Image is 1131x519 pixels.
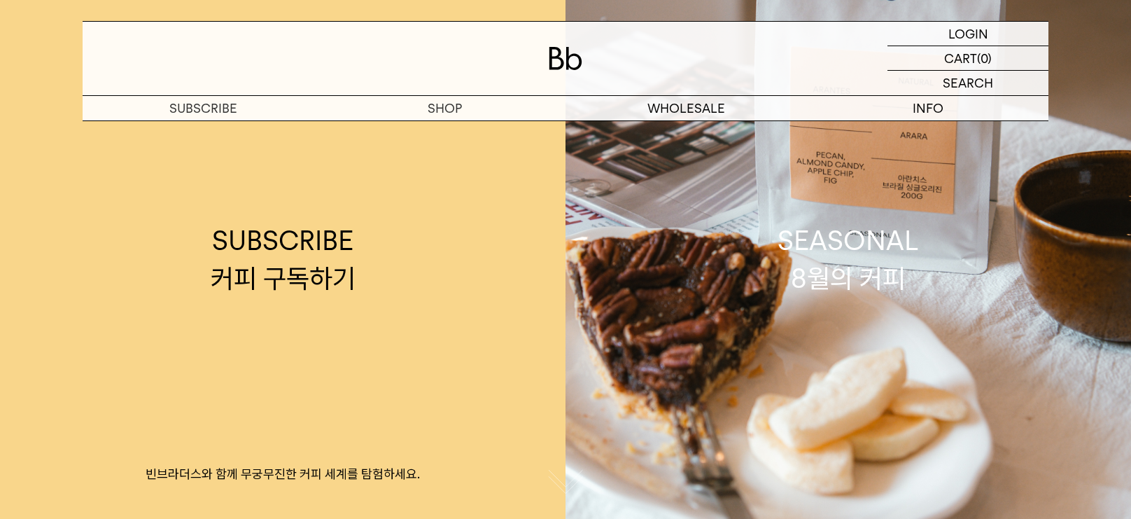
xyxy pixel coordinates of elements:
div: SUBSCRIBE 커피 구독하기 [211,222,356,296]
p: LOGIN [948,22,988,46]
p: SEARCH [943,71,993,95]
a: SHOP [324,96,565,120]
p: CART [944,46,977,70]
p: (0) [977,46,992,70]
a: LOGIN [887,22,1048,46]
p: INFO [807,96,1048,120]
div: SEASONAL 8월의 커피 [778,222,919,296]
a: SUBSCRIBE [83,96,324,120]
img: 로고 [549,47,582,70]
p: WHOLESALE [565,96,807,120]
a: CART (0) [887,46,1048,71]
